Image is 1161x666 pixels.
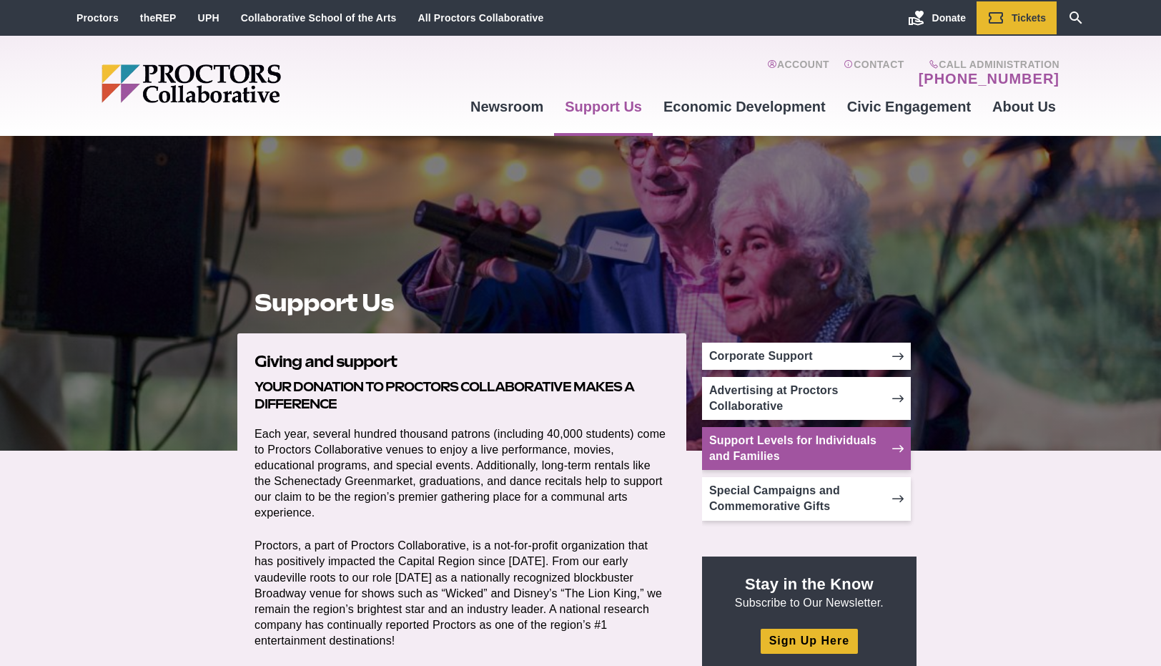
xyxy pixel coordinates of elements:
[702,477,911,520] a: Special Campaigns and Commemorative Gifts
[255,289,669,316] h1: Support Us
[702,343,911,370] a: Corporate Support
[418,12,543,24] a: All Proctors Collaborative
[76,12,119,24] a: Proctors
[460,87,554,126] a: Newsroom
[1012,12,1046,24] span: Tickets
[198,12,219,24] a: UPH
[255,351,669,373] h2: Giving and support
[554,87,653,126] a: Support Us
[719,574,899,611] p: Subscribe to Our Newsletter.
[255,426,669,521] p: Each year, several hundred thousand patrons (including 40,000 students) come to Proctors Collabor...
[761,629,858,654] a: Sign Up Here
[102,64,391,103] img: Proctors logo
[919,70,1059,87] a: [PHONE_NUMBER]
[982,87,1067,126] a: About Us
[255,378,669,412] h3: Your donation to Proctors Collaborative makes a difference
[255,538,669,649] p: Proctors, a part of Proctors Collaborative, is a not-for-profit organization that has positively ...
[914,59,1059,70] span: Call Administration
[140,12,177,24] a: theREP
[653,87,836,126] a: Economic Development
[702,427,911,470] a: Support Levels for Individuals and Families
[767,59,829,87] a: Account
[702,377,911,420] a: Advertising at Proctors Collaborative
[897,1,977,34] a: Donate
[1057,1,1095,34] a: Search
[745,575,874,593] strong: Stay in the Know
[836,87,982,126] a: Civic Engagement
[932,12,966,24] span: Donate
[844,59,904,87] a: Contact
[977,1,1057,34] a: Tickets
[241,12,397,24] a: Collaborative School of the Arts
